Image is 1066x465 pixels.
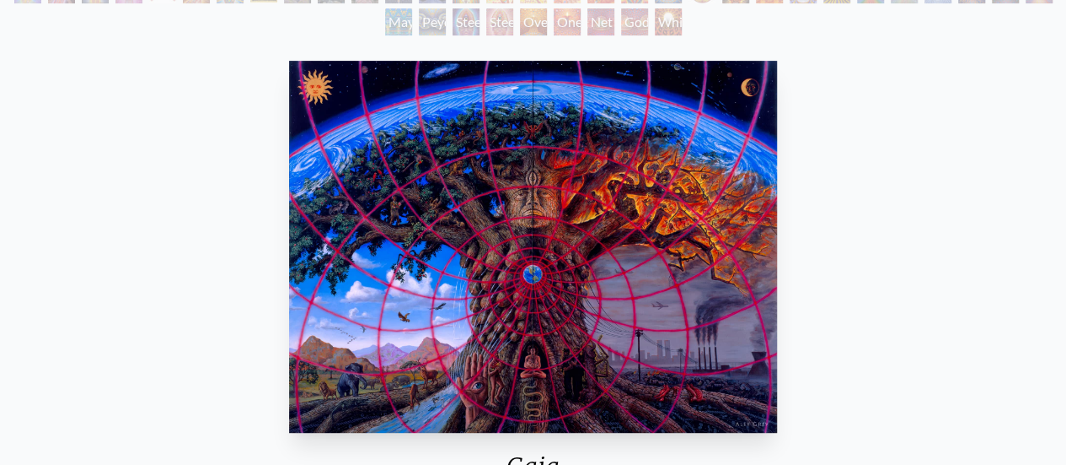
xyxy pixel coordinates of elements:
[587,8,614,35] div: Net of Being
[655,8,682,35] div: White Light
[621,8,648,35] div: Godself
[486,8,513,35] div: Steeplehead 2
[419,8,446,35] div: Peyote Being
[453,8,479,35] div: Steeplehead 1
[520,8,547,35] div: Oversoul
[554,8,581,35] div: One
[385,8,412,35] div: Mayan Being
[289,61,776,433] img: Gaia-1989-Alex-Grey-watermarked.jpg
